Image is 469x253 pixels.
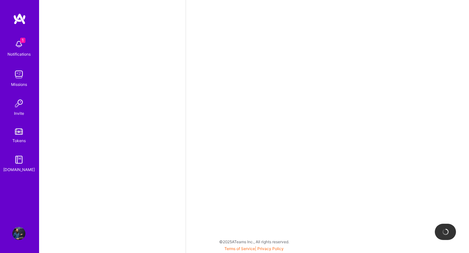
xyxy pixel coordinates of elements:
[224,246,255,251] a: Terms of Service
[11,227,27,240] a: User Avatar
[13,13,26,25] img: logo
[12,137,26,144] div: Tokens
[15,128,23,135] img: tokens
[20,38,25,43] span: 1
[12,153,25,166] img: guide book
[14,110,24,117] div: Invite
[224,246,284,251] span: |
[12,68,25,81] img: teamwork
[12,38,25,51] img: bell
[3,166,35,173] div: [DOMAIN_NAME]
[11,81,27,88] div: Missions
[12,227,25,240] img: User Avatar
[441,227,450,236] img: loading
[257,246,284,251] a: Privacy Policy
[12,97,25,110] img: Invite
[39,233,469,250] div: © 2025 ATeams Inc., All rights reserved.
[7,51,31,58] div: Notifications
